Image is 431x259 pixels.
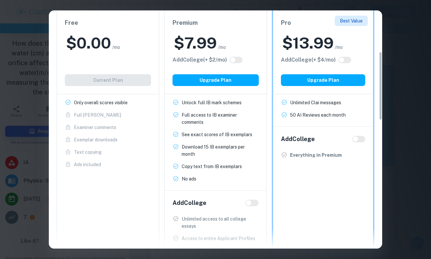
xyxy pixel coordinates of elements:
p: Exemplar downloads [74,136,118,143]
span: /mo [218,44,226,51]
button: Upgrade Plan [281,74,365,86]
p: Full access to IB examiner comments [182,111,259,126]
h6: Click to see all the additional College features. [281,56,336,64]
p: 50 AI Reviews each month [290,111,346,119]
p: Unlimited access to all college essays [182,215,259,230]
p: Unlimited Clai messages [290,99,341,106]
p: Only overall scores visible [74,99,128,106]
p: Best Value [340,17,363,24]
h6: Add College [173,198,206,208]
p: Full [PERSON_NAME] [74,111,121,119]
p: Everything in Premium [290,151,342,159]
p: Unlock full IB mark schemes [182,99,242,106]
h6: Add College [281,135,315,144]
h2: $ 13.99 [282,33,334,53]
p: Ads included [74,161,101,168]
h6: Free [65,18,151,27]
span: /mo [112,44,120,51]
button: Upgrade Plan [173,74,259,86]
span: /mo [335,44,343,51]
p: Examiner comments [74,124,116,131]
h6: Premium [173,18,259,27]
h2: $ 0.00 [66,33,111,53]
p: Download 15 IB exemplars per month [182,143,259,158]
h2: $ 7.99 [174,33,217,53]
p: Text copying [74,149,102,156]
p: Copy text from IB exemplars [182,163,242,170]
p: No ads [182,175,196,182]
h6: Click to see all the additional College features. [173,56,227,64]
h6: Pro [281,18,365,27]
p: See exact scores of IB exemplars [182,131,252,138]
